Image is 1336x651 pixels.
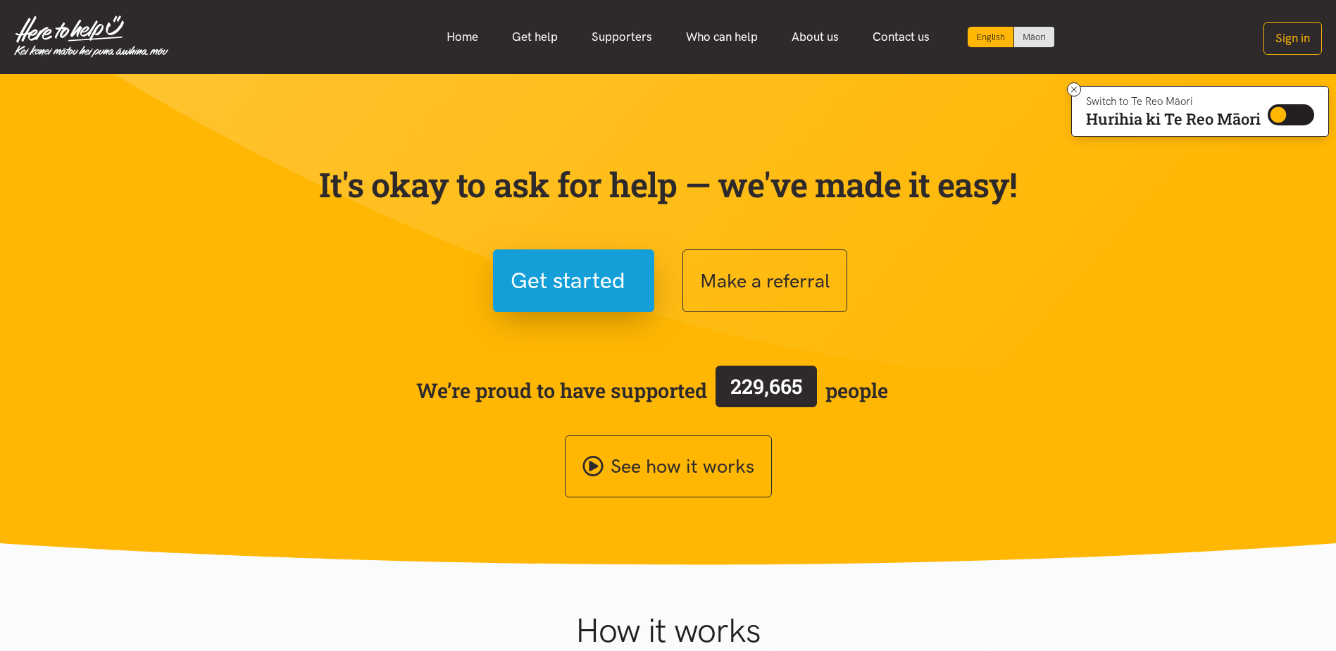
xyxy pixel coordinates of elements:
[682,249,847,312] button: Make a referral
[1014,27,1054,47] a: Switch to Te Reo Māori
[669,22,775,52] a: Who can help
[856,22,947,52] a: Contact us
[493,249,654,312] button: Get started
[495,22,575,52] a: Get help
[575,22,669,52] a: Supporters
[316,164,1020,205] p: It's okay to ask for help — we've made it easy!
[416,363,888,418] span: We’re proud to have supported people
[565,435,772,498] a: See how it works
[438,610,898,651] h1: How it works
[430,22,495,52] a: Home
[511,263,625,299] span: Get started
[1263,22,1322,55] button: Sign in
[1086,113,1261,125] p: Hurihia ki Te Reo Māori
[775,22,856,52] a: About us
[730,373,802,399] span: 229,665
[1086,97,1261,106] p: Switch to Te Reo Māori
[707,363,825,418] a: 229,665
[968,27,1055,47] div: Language toggle
[14,15,168,58] img: Home
[968,27,1014,47] div: Current language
